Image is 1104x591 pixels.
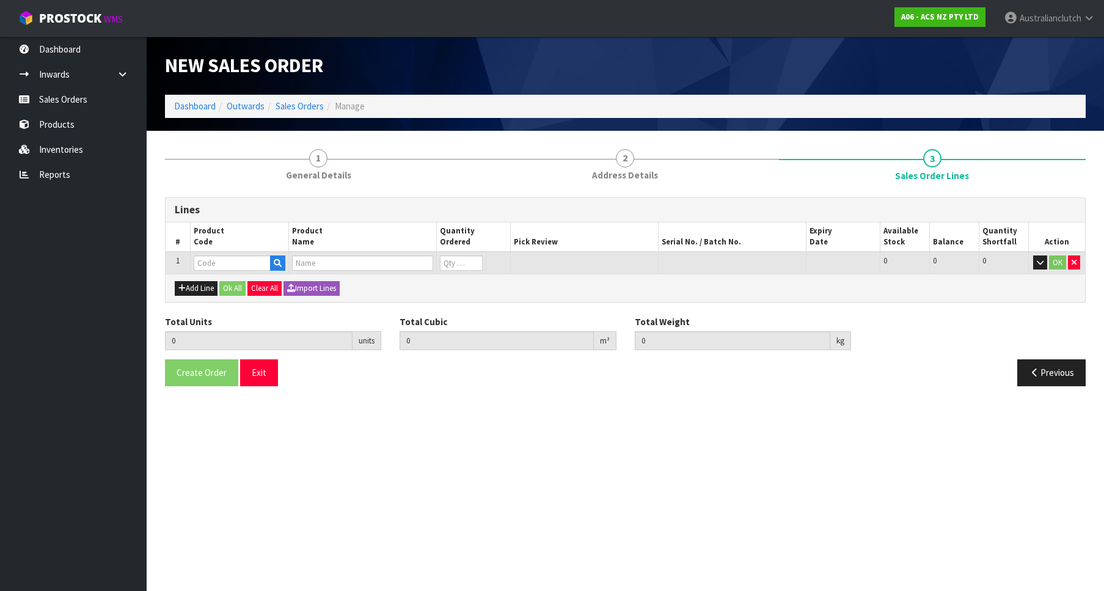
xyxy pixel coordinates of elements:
input: Qty Ordered [440,255,483,271]
span: Sales Order Lines [165,188,1086,395]
span: 2 [616,149,634,167]
small: WMS [104,13,123,25]
button: Exit [240,359,278,386]
a: Dashboard [174,100,216,112]
button: Ok All [219,281,246,296]
th: Quantity Ordered [437,222,511,252]
span: 1 [309,149,327,167]
input: Total Weight [635,331,830,350]
input: Name [292,255,433,271]
span: 0 [982,255,986,266]
span: Create Order [177,367,227,378]
th: Action [1028,222,1085,252]
button: Import Lines [283,281,340,296]
th: Pick Review [511,222,659,252]
input: Code [194,255,271,271]
span: Australianclutch [1020,12,1081,24]
button: Previous [1017,359,1086,386]
button: Clear All [247,281,282,296]
label: Total Units [165,315,212,328]
th: Available Stock [880,222,930,252]
span: 1 [176,255,180,266]
th: Product Code [190,222,288,252]
th: # [166,222,190,252]
input: Total Cubic [400,331,593,350]
th: Product Name [289,222,437,252]
span: Sales Order Lines [895,169,969,182]
button: Add Line [175,281,218,296]
th: Expiry Date [806,222,880,252]
label: Total Cubic [400,315,447,328]
a: Outwards [227,100,265,112]
input: Total Units [165,331,353,350]
span: Address Details [592,169,658,182]
th: Balance [930,222,979,252]
span: 0 [933,255,937,266]
img: cube-alt.png [18,10,34,26]
strong: A06 - ACS NZ PTY LTD [901,12,979,22]
button: Create Order [165,359,238,386]
span: 3 [923,149,941,167]
label: Total Weight [635,315,690,328]
th: Serial No. / Batch No. [659,222,806,252]
button: OK [1049,255,1066,270]
span: General Details [286,169,351,182]
th: Quantity Shortfall [979,222,1028,252]
div: kg [830,331,851,351]
span: 0 [883,255,887,266]
div: m³ [594,331,616,351]
h3: Lines [175,204,1076,216]
div: units [353,331,381,351]
a: Sales Orders [276,100,324,112]
span: ProStock [39,10,101,26]
span: Manage [335,100,365,112]
span: New Sales Order [165,53,323,78]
